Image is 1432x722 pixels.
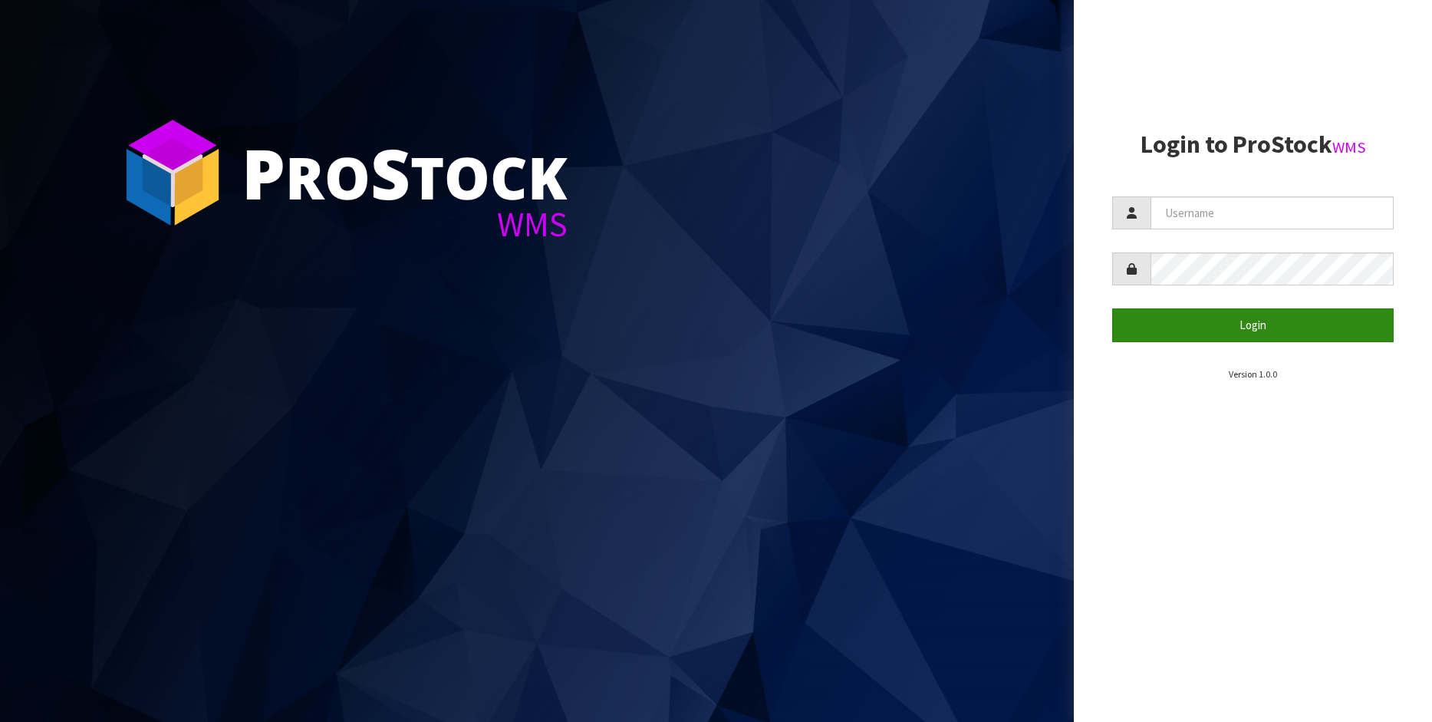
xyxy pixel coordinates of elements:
[242,138,568,207] div: ro tock
[242,207,568,242] div: WMS
[1112,131,1394,158] h2: Login to ProStock
[1112,308,1394,341] button: Login
[1229,368,1277,380] small: Version 1.0.0
[115,115,230,230] img: ProStock Cube
[1151,196,1394,229] input: Username
[1332,137,1366,157] small: WMS
[242,126,285,219] span: P
[370,126,410,219] span: S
